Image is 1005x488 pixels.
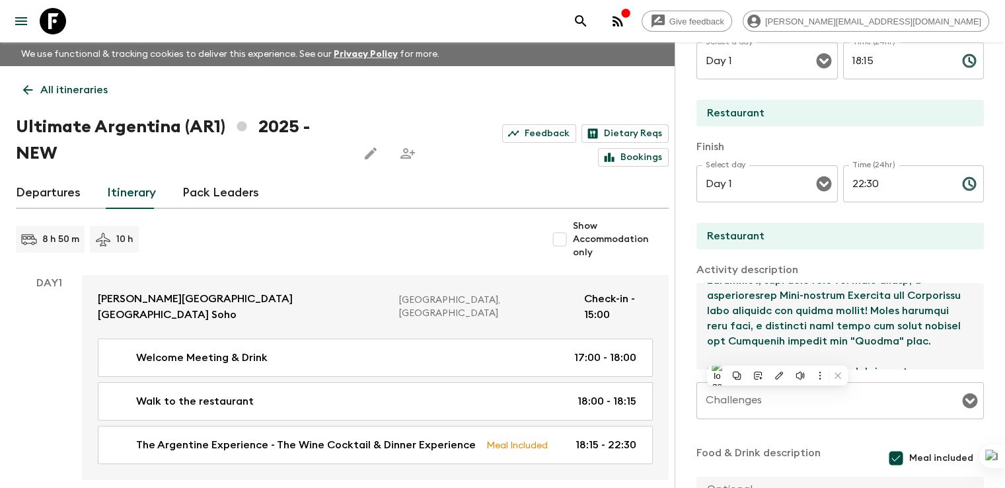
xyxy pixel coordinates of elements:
[743,11,989,32] div: [PERSON_NAME][EMAIL_ADDRESS][DOMAIN_NAME]
[107,177,156,209] a: Itinerary
[576,437,636,453] p: 18:15 - 22:30
[662,17,731,26] span: Give feedback
[394,140,421,167] span: Share this itinerary
[16,177,81,209] a: Departures
[815,175,833,193] button: Open
[909,452,973,465] span: Meal included
[16,77,115,103] a: All itineraries
[8,8,34,34] button: menu
[642,11,732,32] a: Give feedback
[758,17,988,26] span: [PERSON_NAME][EMAIL_ADDRESS][DOMAIN_NAME]
[696,283,973,370] textarea: Lor Ipsu Dolorsit Ametconsec: Adip elitsed doei tempo incidid utl etdo ma aliquaenima mi Veniamqu...
[399,294,574,320] p: [GEOGRAPHIC_DATA], [GEOGRAPHIC_DATA]
[42,233,79,246] p: 8 h 50 m
[357,140,384,167] button: Edit this itinerary
[843,165,951,202] input: hh:mm
[334,50,398,59] a: Privacy Policy
[584,291,653,323] p: Check-in - 15:00
[706,159,746,171] label: Select day
[16,275,82,291] p: Day 1
[82,275,669,339] a: [PERSON_NAME][GEOGRAPHIC_DATA] [GEOGRAPHIC_DATA] Soho[GEOGRAPHIC_DATA], [GEOGRAPHIC_DATA]Check-in...
[696,223,973,249] input: End Location (leave blank if same as Start)
[568,8,594,34] button: search adventures
[598,148,669,167] a: Bookings
[136,437,476,453] p: The Argentine Experience - The Wine Cocktail & Dinner Experience
[815,52,833,70] button: Open
[40,82,108,98] p: All itineraries
[577,393,636,409] p: 18:00 - 18:15
[136,393,254,409] p: Walk to the restaurant
[961,391,979,410] button: Open
[136,350,268,366] p: Welcome Meeting & Drink
[696,445,821,471] p: Food & Drink description
[852,159,895,171] label: Time (24hr)
[502,124,576,143] a: Feedback
[956,48,983,74] button: Choose time, selected time is 6:15 PM
[696,262,984,278] p: Activity description
[182,177,259,209] a: Pack Leaders
[581,124,669,143] a: Dietary Reqs
[98,339,653,377] a: Welcome Meeting & Drink17:00 - 18:00
[696,100,973,126] input: Start Location
[574,350,636,366] p: 17:00 - 18:00
[843,42,951,79] input: hh:mm
[696,139,984,155] p: Finish
[573,220,669,259] span: Show Accommodation only
[98,291,389,323] p: [PERSON_NAME][GEOGRAPHIC_DATA] [GEOGRAPHIC_DATA] Soho
[486,438,548,452] p: Meal Included
[116,233,133,246] p: 10 h
[98,382,653,421] a: Walk to the restaurant18:00 - 18:15
[956,171,983,197] button: Choose time, selected time is 10:30 PM
[98,426,653,464] a: The Argentine Experience - The Wine Cocktail & Dinner ExperienceMeal Included18:15 - 22:30
[16,114,347,167] h1: Ultimate Argentina (AR1) 2025 - NEW
[16,42,445,66] p: We use functional & tracking cookies to deliver this experience. See our for more.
